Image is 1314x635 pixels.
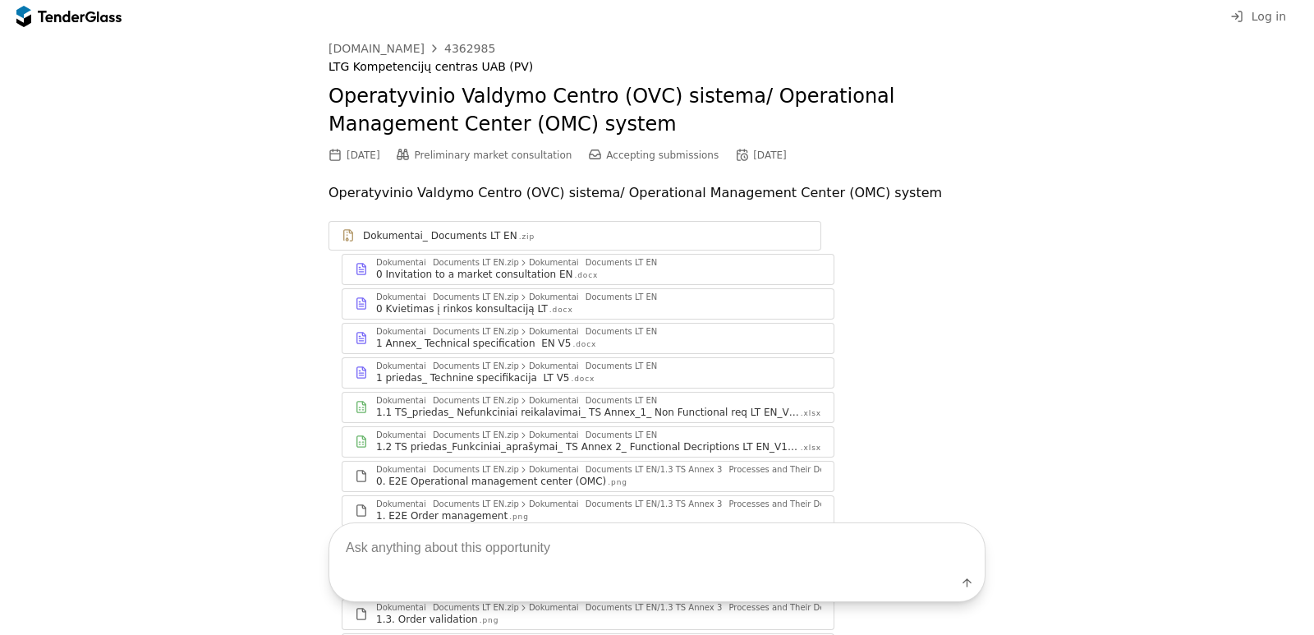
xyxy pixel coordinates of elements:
[376,406,799,419] div: 1.1 TS_priedas_ Nefunkciniai reikalavimai_ TS Annex_1_ Non Functional req LT EN_V_ FILL IN
[1252,10,1286,23] span: Log in
[801,408,821,419] div: .xlsx
[328,60,985,74] div: LTG Kompetencijų centras UAB (PV)
[342,288,834,320] a: Dokumentai_ Documents LT EN.zipDokumentai_ Documents LT EN0 Kvietimas į rinkos konsultaciją LT.docx
[376,337,571,350] div: 1 Annex_ Technical specification EN V5
[328,43,425,54] div: [DOMAIN_NAME]
[753,150,787,161] div: [DATE]
[529,259,657,267] div: Dokumentai_ Documents LT EN
[529,431,657,439] div: Dokumentai_ Documents LT EN
[376,293,519,301] div: Dokumentai_ Documents LT EN.zip
[376,475,606,488] div: 0. E2E Operational management center (OMC)
[376,431,519,439] div: Dokumentai_ Documents LT EN.zip
[529,466,1073,474] div: Dokumentai_ Documents LT EN/1.3 TS Annex 3_ Processes and Their Descriptions EN/0. E2E Operationa...
[1225,7,1291,27] button: Log in
[328,221,821,251] a: Dokumentai_ Documents LT EN.zip
[529,293,657,301] div: Dokumentai_ Documents LT EN
[529,397,657,405] div: Dokumentai_ Documents LT EN
[415,150,572,161] span: Preliminary market consultation
[529,362,657,370] div: Dokumentai_ Documents LT EN
[347,150,380,161] div: [DATE]
[801,443,821,453] div: .xlsx
[342,426,834,458] a: Dokumentai_ Documents LT EN.zipDokumentai_ Documents LT EN1.2 TS priedas_Funkciniai_aprašymai_ TS...
[572,339,596,350] div: .docx
[376,362,519,370] div: Dokumentai_ Documents LT EN.zip
[376,259,519,267] div: Dokumentai_ Documents LT EN.zip
[519,232,535,242] div: .zip
[376,466,519,474] div: Dokumentai_ Documents LT EN.zip
[328,182,985,205] p: Operatyvinio Valdymo Centro (OVC) sistema/ Operational Management Center (OMC) system
[549,305,573,315] div: .docx
[376,371,569,384] div: 1 priedas_ Technine specifikacija LT V5
[571,374,595,384] div: .docx
[529,328,657,336] div: Dokumentai_ Documents LT EN
[328,83,985,138] h2: Operatyvinio Valdymo Centro (OVC) sistema/ Operational Management Center (OMC) system
[342,392,834,423] a: Dokumentai_ Documents LT EN.zipDokumentai_ Documents LT EN1.1 TS_priedas_ Nefunkciniai reikalavim...
[608,477,627,488] div: .png
[363,229,517,242] div: Dokumentai_ Documents LT EN
[342,461,834,492] a: Dokumentai_ Documents LT EN.zipDokumentai_ Documents LT EN/1.3 TS Annex 3_ Processes and Their De...
[342,357,834,389] a: Dokumentai_ Documents LT EN.zipDokumentai_ Documents LT EN1 priedas_ Technine specifikacija LT V5...
[342,254,834,285] a: Dokumentai_ Documents LT EN.zipDokumentai_ Documents LT EN0 Invitation to a market consultation E...
[376,302,548,315] div: 0 Kvietimas į rinkos konsultaciją LT
[444,43,495,54] div: 4362985
[328,42,495,55] a: [DOMAIN_NAME]4362985
[574,270,598,281] div: .docx
[342,323,834,354] a: Dokumentai_ Documents LT EN.zipDokumentai_ Documents LT EN1 Annex_ Technical specification EN V5....
[376,268,572,281] div: 0 Invitation to a market consultation EN
[376,328,519,336] div: Dokumentai_ Documents LT EN.zip
[606,150,719,161] span: Accepting submissions
[376,440,799,453] div: 1.2 TS priedas_Funkciniai_aprašymai_ TS Annex 2_ Functional Decriptions LT EN_V1 FILL IN
[376,397,519,405] div: Dokumentai_ Documents LT EN.zip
